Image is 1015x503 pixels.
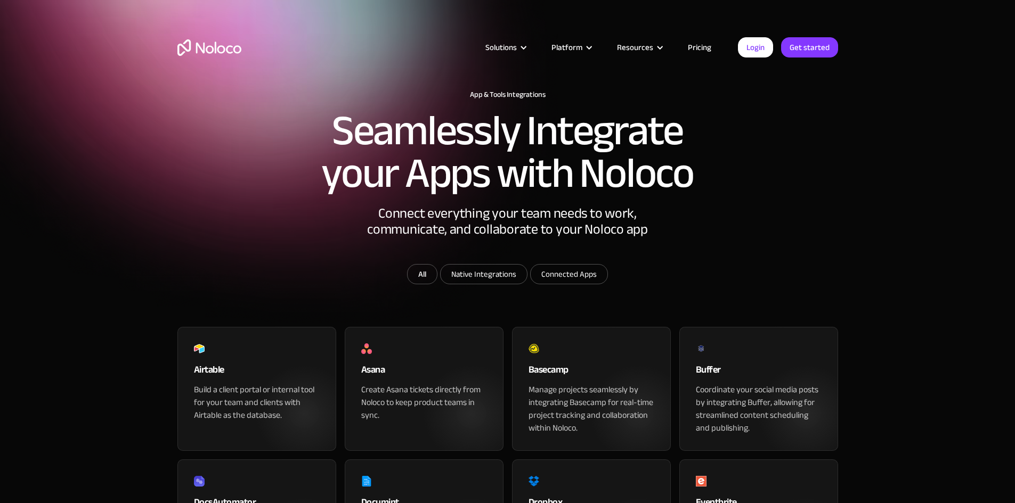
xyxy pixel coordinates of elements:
a: All [407,264,437,284]
div: Platform [551,40,582,54]
div: Platform [538,40,604,54]
div: Solutions [485,40,517,54]
div: Asana [361,362,487,383]
a: BasecampManage projects seamlessly by integrating Basecamp for real-time project tracking and col... [512,327,671,451]
div: Connect everything your team needs to work, communicate, and collaborate to your Noloco app [348,205,668,264]
div: Airtable [194,362,320,383]
a: Pricing [675,40,725,54]
h2: Seamlessly Integrate your Apps with Noloco [321,110,694,195]
div: Coordinate your social media posts by integrating Buffer, allowing for streamlined content schedu... [696,383,822,434]
div: Buffer [696,362,822,383]
div: Resources [604,40,675,54]
div: Create Asana tickets directly from Noloco to keep product teams in sync. [361,383,487,422]
a: AsanaCreate Asana tickets directly from Noloco to keep product teams in sync. [345,327,504,451]
div: Solutions [472,40,538,54]
a: AirtableBuild a client portal or internal tool for your team and clients with Airtable as the dat... [177,327,336,451]
form: Email Form [295,264,721,287]
div: Build a client portal or internal tool for your team and clients with Airtable as the database. [194,383,320,422]
a: Login [738,37,773,57]
a: BufferCoordinate your social media posts by integrating Buffer, allowing for streamlined content ... [679,327,838,451]
a: home [177,39,241,56]
div: Manage projects seamlessly by integrating Basecamp for real-time project tracking and collaborati... [529,383,654,434]
div: Basecamp [529,362,654,383]
a: Get started [781,37,838,57]
div: Resources [617,40,653,54]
